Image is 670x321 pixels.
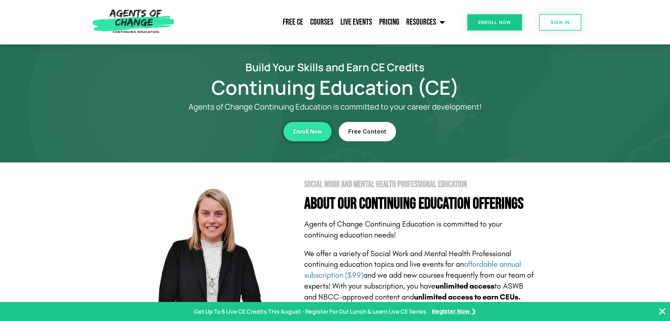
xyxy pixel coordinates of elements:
a: Live Events [337,13,376,31]
p: Get Up To 6 Live CE Credits This August - Register For Our Lunch & Learn Live CE Series [194,307,426,317]
a: Courses [307,13,337,31]
h2: Build Your Skills and Earn CE Credits [135,62,536,72]
nav: Menu [178,13,448,31]
a: Enroll Now [467,14,522,31]
h2: Social Work and Mental Health Professional Education [304,180,536,189]
a: SIGN IN [539,14,581,31]
b: unlimited access [435,282,494,291]
span: Agents of Change Continuing Education is committed to your continuing education needs! [304,220,502,240]
a: Free Content [339,122,396,141]
h1: Continuing Education (CE) [135,79,536,95]
button: Close Banner [658,307,666,316]
a: Resources [403,13,448,31]
a: Pricing [376,13,403,31]
b: unlimited access to earn CEUs. [414,292,521,302]
span: Free Content [348,129,387,135]
span: Enroll Now [478,20,511,25]
a: Free CE [279,13,307,31]
a: Register Now ❯ [432,307,476,317]
h4: About Our Continuing Education Offerings [304,196,536,212]
span: SIGN IN [550,20,570,25]
span: Enroll Now [293,129,322,135]
p: Agents of Change Continuing Education is committed to your career development! [163,103,508,111]
p: We offer a variety of Social Work and Mental Health Professional continuing education topics and ... [304,248,536,303]
a: Enroll Now [283,122,332,141]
